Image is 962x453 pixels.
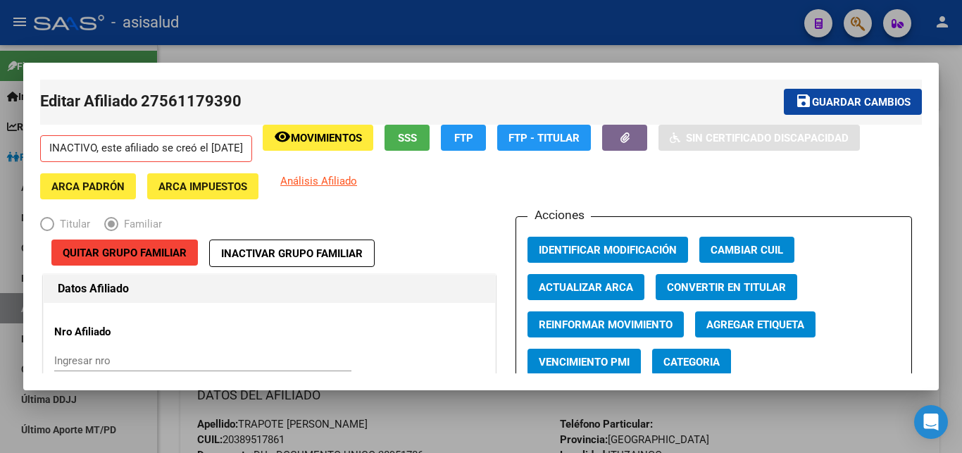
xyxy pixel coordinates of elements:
button: Actualizar ARCA [527,274,644,300]
span: Familiar [118,216,162,232]
span: Actualizar ARCA [539,281,633,294]
button: FTP - Titular [497,125,591,151]
span: Sin Certificado Discapacidad [686,132,849,144]
span: Convertir en Titular [667,281,786,294]
button: Inactivar Grupo Familiar [209,240,375,267]
h1: Datos Afiliado [58,280,481,297]
h3: Acciones [527,206,591,224]
span: Vencimiento PMI [539,356,630,368]
button: Convertir en Titular [656,274,797,300]
span: Quitar Grupo Familiar [63,247,187,259]
button: Reinformar Movimiento [527,311,684,337]
span: Identificar Modificación [539,244,677,256]
span: ARCA Impuestos [158,180,247,193]
button: Agregar Etiqueta [695,311,816,337]
mat-icon: save [795,92,812,109]
span: SSS [398,132,417,144]
span: Movimientos [291,132,362,144]
button: FTP [441,125,486,151]
div: Open Intercom Messenger [914,405,948,439]
span: ARCA Padrón [51,180,125,193]
button: Vencimiento PMI [527,349,641,375]
span: Titular [54,216,90,232]
button: Identificar Modificación [527,237,688,263]
button: Categoria [652,349,731,375]
button: Cambiar CUIL [699,237,794,263]
span: Agregar Etiqueta [706,318,804,331]
mat-radio-group: Elija una opción [40,221,176,233]
span: FTP - Titular [508,132,580,144]
mat-icon: remove_red_eye [274,128,291,145]
span: Editar Afiliado 27561179390 [40,92,242,110]
p: INACTIVO, este afiliado se creó el [DATE] [40,135,252,163]
button: Movimientos [263,125,373,151]
span: Inactivar Grupo Familiar [221,247,363,260]
button: Sin Certificado Discapacidad [658,125,860,151]
p: Nro Afiliado [54,324,183,340]
button: ARCA Padrón [40,173,136,199]
button: SSS [385,125,430,151]
span: Cambiar CUIL [711,244,783,256]
button: Guardar cambios [784,89,922,115]
button: Quitar Grupo Familiar [51,240,198,266]
button: ARCA Impuestos [147,173,258,199]
span: Categoria [663,356,720,368]
span: FTP [454,132,473,144]
span: Guardar cambios [812,96,911,108]
span: Análisis Afiliado [280,175,357,187]
span: Reinformar Movimiento [539,318,673,331]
